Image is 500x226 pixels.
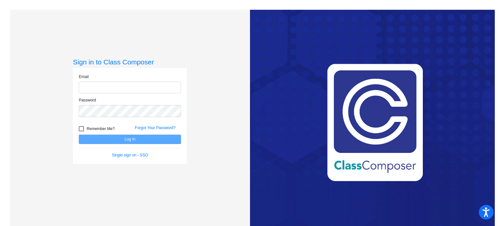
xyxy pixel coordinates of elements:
[87,125,115,133] span: Remember Me?
[79,74,89,80] label: Email
[135,126,175,130] a: Forgot Your Password?
[79,97,96,103] label: Password
[112,153,148,157] a: Single sign on - SSO
[73,58,187,66] h3: Sign in to Class Composer
[79,135,181,144] button: Log In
